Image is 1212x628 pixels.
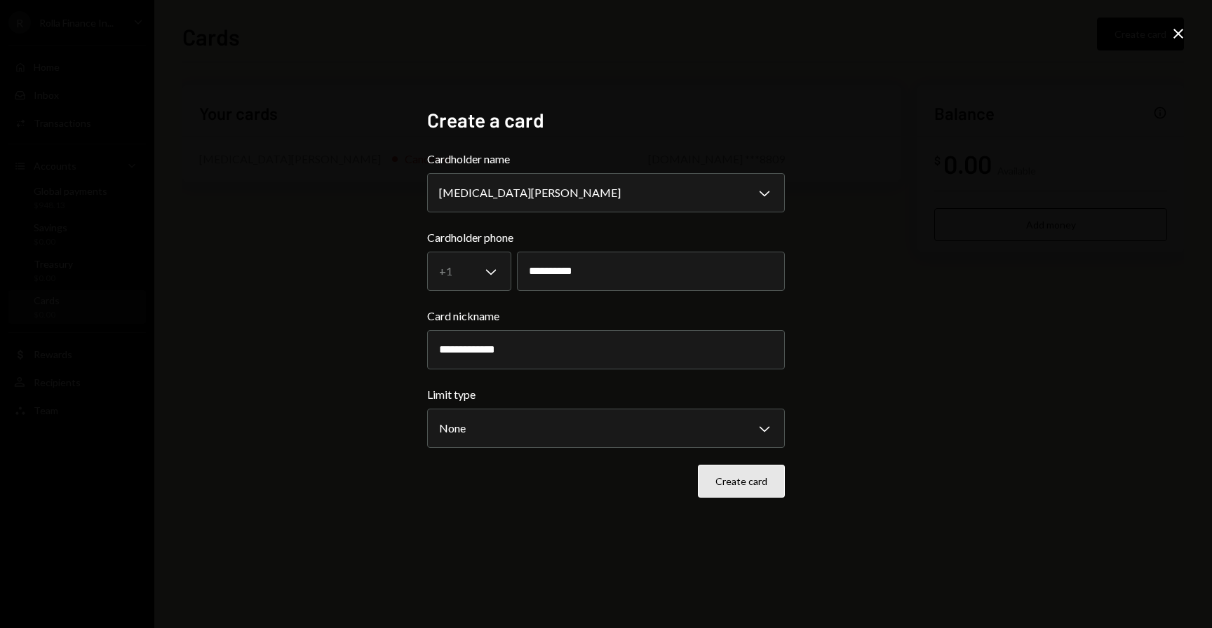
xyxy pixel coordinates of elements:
h2: Create a card [427,107,785,134]
label: Card nickname [427,308,785,325]
label: Limit type [427,386,785,403]
button: Create card [698,465,785,498]
button: Limit type [427,409,785,448]
button: Cardholder name [427,173,785,212]
label: Cardholder phone [427,229,785,246]
label: Cardholder name [427,151,785,168]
